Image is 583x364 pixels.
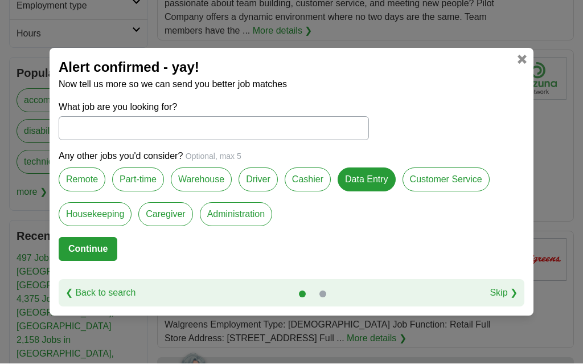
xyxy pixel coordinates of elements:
a: ❮ Back to search [65,287,136,300]
label: Caregiver [138,203,192,227]
label: Warehouse [171,168,232,192]
span: Optional, max 5 [186,152,241,161]
p: Any other jobs you'd consider? [59,150,524,163]
label: Administration [200,203,272,227]
label: What job are you looking for? [59,101,369,114]
label: Driver [239,168,278,192]
a: Skip ❯ [490,287,518,300]
button: Continue [59,238,117,261]
label: Cashier [285,168,331,192]
label: Housekeeping [59,203,132,227]
label: Customer Service [403,168,490,192]
label: Part-time [112,168,164,192]
p: Now tell us more so we can send you better job matches [59,78,524,92]
label: Remote [59,168,105,192]
h2: Alert confirmed - yay! [59,58,524,78]
label: Data Entry [338,168,396,192]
